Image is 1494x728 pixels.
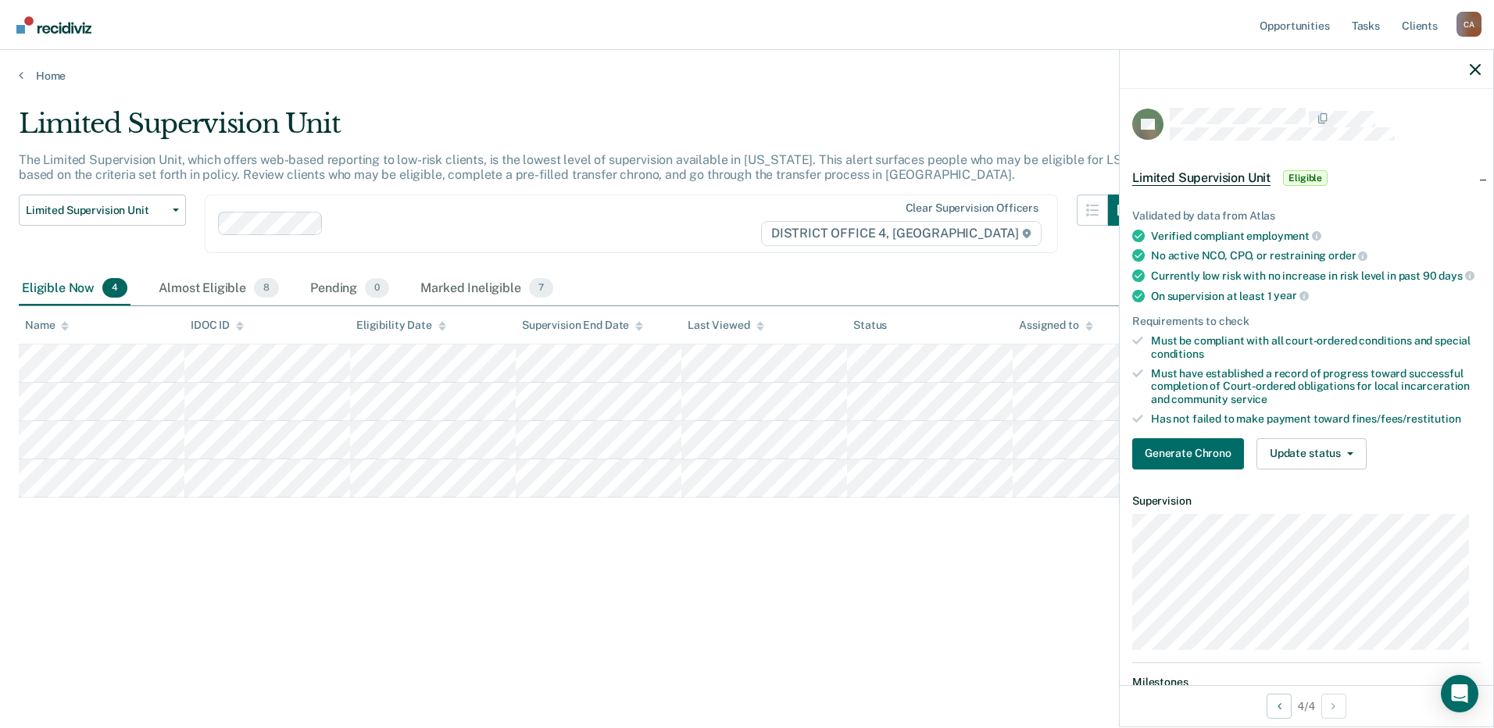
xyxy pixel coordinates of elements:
[853,319,887,332] div: Status
[191,319,244,332] div: IDOC ID
[1321,694,1346,719] button: Next Opportunity
[688,319,763,332] div: Last Viewed
[1328,249,1367,262] span: order
[102,278,127,298] span: 4
[1441,675,1478,712] div: Open Intercom Messenger
[522,319,643,332] div: Supervision End Date
[417,272,556,306] div: Marked Ineligible
[1267,694,1292,719] button: Previous Opportunity
[1132,494,1481,508] dt: Supervision
[155,272,282,306] div: Almost Eligible
[1439,269,1474,282] span: days
[1151,248,1481,262] div: No active NCO, CPO, or restraining
[1352,412,1461,425] span: fines/fees/restitution
[1120,685,1493,726] div: 4 / 4
[761,221,1042,246] span: DISTRICT OFFICE 4, [GEOGRAPHIC_DATA]
[1151,289,1481,303] div: On supervision at least 1
[1256,438,1367,469] button: Update status
[1231,393,1267,405] span: service
[19,69,1475,83] a: Home
[1274,289,1308,302] span: year
[19,108,1139,152] div: Limited Supervision Unit
[26,204,166,217] span: Limited Supervision Unit
[1019,319,1092,332] div: Assigned to
[1132,438,1250,469] a: Navigate to form link
[254,278,279,298] span: 8
[1132,170,1271,186] span: Limited Supervision Unit
[356,319,446,332] div: Eligibility Date
[1456,12,1481,37] div: C A
[25,319,69,332] div: Name
[307,272,392,306] div: Pending
[19,152,1130,182] p: The Limited Supervision Unit, which offers web-based reporting to low-risk clients, is the lowest...
[1132,676,1481,689] dt: Milestones
[1132,315,1481,328] div: Requirements to check
[1132,438,1244,469] button: Generate Chrono
[1151,412,1481,426] div: Has not failed to make payment toward
[529,278,553,298] span: 7
[906,202,1038,215] div: Clear supervision officers
[1246,230,1321,242] span: employment
[1151,269,1481,283] div: Currently low risk with no increase in risk level in past 90
[1132,209,1481,223] div: Validated by data from Atlas
[1283,170,1328,186] span: Eligible
[365,278,389,298] span: 0
[16,16,91,34] img: Recidiviz
[1151,334,1481,361] div: Must be compliant with all court-ordered conditions and special conditions
[1120,153,1493,203] div: Limited Supervision UnitEligible
[19,272,130,306] div: Eligible Now
[1151,229,1481,243] div: Verified compliant
[1151,367,1481,406] div: Must have established a record of progress toward successful completion of Court-ordered obligati...
[1456,12,1481,37] button: Profile dropdown button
